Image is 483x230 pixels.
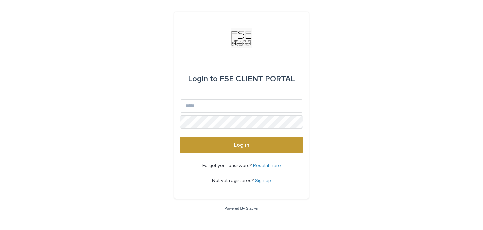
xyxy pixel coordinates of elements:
[234,142,249,148] span: Log in
[188,75,218,83] span: Login to
[188,70,295,89] div: FSE CLIENT PORTAL
[212,178,255,183] span: Not yet registered?
[255,178,271,183] a: Sign up
[231,28,252,48] img: Km9EesSdRbS9ajqhBzyo
[253,163,281,168] a: Reset it here
[224,206,258,210] a: Powered By Stacker
[202,163,253,168] span: Forgot your password?
[180,137,303,153] button: Log in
